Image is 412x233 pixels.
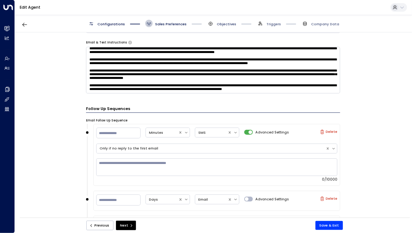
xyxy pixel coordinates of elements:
button: Next [116,221,136,230]
label: Email Follow Up Sequence [86,118,127,123]
span: Configurations [97,22,125,27]
h3: Follow Up Sequences [86,106,340,113]
a: Edit Agent [20,5,40,10]
label: Delete [320,130,337,134]
div: 0/10000 [96,177,337,182]
button: Save & Exit [315,221,343,230]
label: Email & Text Instructions [86,40,127,45]
span: Advanced Settings [255,130,289,135]
button: Provide any specific instructions you want the agent to follow only when responding to leads via ... [128,41,132,44]
label: Delete [320,197,337,201]
span: Company Data [311,22,339,27]
span: Triggers [266,22,281,27]
span: Objectives [217,22,236,27]
button: Previous [86,221,113,230]
span: Sales Preferences [155,22,187,27]
span: Advanced Settings [255,197,289,202]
